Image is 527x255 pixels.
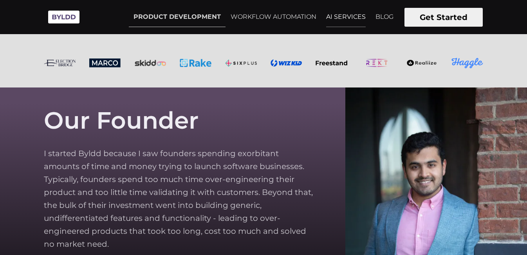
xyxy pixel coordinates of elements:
img: rake [180,59,211,67]
a: BLOG [371,7,398,27]
a: WORKFLOW AUTOMATION [226,7,321,27]
a: PRODUCT DEVELOPMENT [129,7,226,27]
img: election-bridge [225,59,257,67]
img: skiddo [451,58,483,69]
img: election [134,59,166,67]
button: Get Started [404,8,483,27]
img: freestand [361,51,393,75]
img: sixplus [271,59,302,67]
p: I started Byldd because I saw founders spending exorbitant amounts of time and money trying to la... [44,147,314,251]
a: AI SERVICES [321,7,370,27]
img: wizkid [316,60,347,65]
h2: Our Founder [44,107,199,134]
img: Byldd - Product Development Company [44,6,83,28]
img: election [44,60,76,67]
img: election [406,59,438,67]
img: Marco [89,58,121,67]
